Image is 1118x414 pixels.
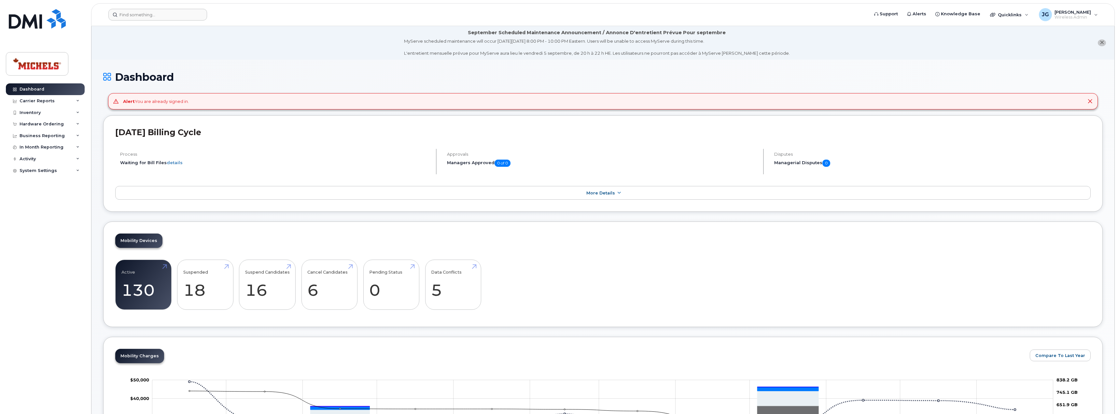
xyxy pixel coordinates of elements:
h5: Managers Approved [447,160,757,167]
a: Cancel Candidates 6 [307,263,351,306]
div: You are already signed in. [123,98,189,105]
tspan: $40,000 [130,396,149,401]
tspan: 651.9 GB [1056,402,1078,407]
h4: Approvals [447,152,757,157]
li: Waiting for Bill Files [120,160,430,166]
tspan: 838.2 GB [1056,377,1078,382]
h5: Managerial Disputes [774,160,1091,167]
g: $0 [130,377,149,382]
g: $0 [130,396,149,401]
a: Data Conflicts 5 [431,263,475,306]
tspan: $50,000 [130,377,149,382]
a: Suspended 18 [183,263,227,306]
span: 0 of 0 [495,160,510,167]
div: September Scheduled Maintenance Announcement / Annonce D'entretient Prévue Pour septembre [468,29,726,36]
a: details [167,160,183,165]
h4: Process [120,152,430,157]
a: Pending Status 0 [369,263,413,306]
div: MyServe scheduled maintenance will occur [DATE][DATE] 8:00 PM - 10:00 PM Eastern. Users will be u... [404,38,790,56]
a: Active 130 [121,263,165,306]
h2: [DATE] Billing Cycle [115,127,1091,137]
a: Suspend Candidates 16 [245,263,290,306]
h4: Disputes [774,152,1091,157]
h1: Dashboard [103,71,1103,83]
span: 0 [822,160,830,167]
a: Mobility Charges [115,349,164,363]
span: Compare To Last Year [1035,352,1085,359]
button: Compare To Last Year [1030,350,1091,361]
tspan: 745.1 GB [1056,390,1078,395]
span: More Details [586,191,615,195]
button: close notification [1098,39,1106,46]
a: Mobility Devices [115,234,162,248]
strong: Alert [123,99,135,104]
